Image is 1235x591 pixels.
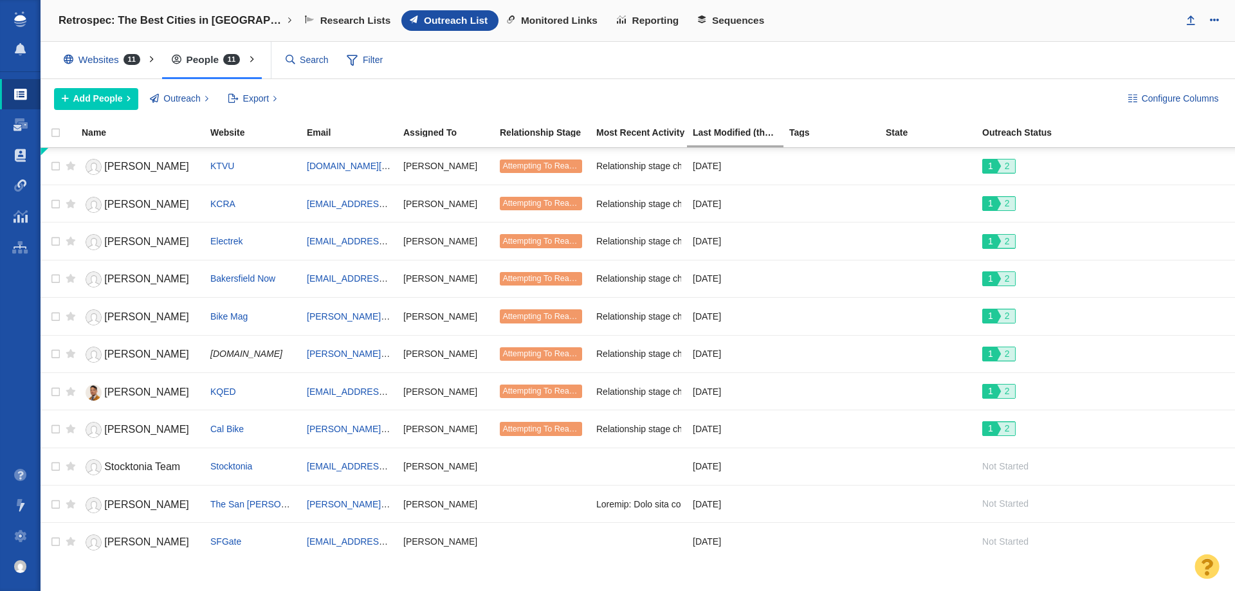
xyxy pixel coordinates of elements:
div: Tags [789,128,884,137]
a: Monitored Links [499,10,608,31]
div: [PERSON_NAME] [403,490,488,518]
div: [DATE] [693,340,778,368]
span: Relationship stage changed to: Attempting To Reach, 1 Attempt [596,235,848,247]
span: [PERSON_NAME] [104,311,189,322]
span: Configure Columns [1142,92,1219,105]
a: Sequences [690,10,775,31]
span: [PERSON_NAME] [104,236,189,247]
img: buzzstream_logo_iconsimple.png [14,12,26,27]
div: [DATE] [693,415,778,442]
span: [PERSON_NAME] [104,199,189,210]
td: Attempting To Reach (1 try) [494,372,590,410]
span: Cal Bike [210,424,244,434]
span: [PERSON_NAME] [104,161,189,172]
a: [PERSON_NAME][EMAIL_ADDRESS][DOMAIN_NAME] [307,424,533,434]
a: [PERSON_NAME][EMAIL_ADDRESS][PERSON_NAME][DOMAIN_NAME] [307,349,608,359]
a: [EMAIL_ADDRESS][DOMAIN_NAME] [307,236,459,246]
span: Monitored Links [521,15,598,26]
a: Bike Mag [210,311,248,322]
td: Attempting To Reach (1 try) [494,298,590,335]
a: [EMAIL_ADDRESS][DOMAIN_NAME] [307,461,459,471]
button: Add People [54,88,138,110]
div: State [886,128,981,137]
div: [PERSON_NAME] [403,265,488,293]
td: Attempting To Reach (1 try) [494,335,590,372]
a: Research Lists [297,10,401,31]
button: Outreach [143,88,216,110]
div: [PERSON_NAME] [403,453,488,480]
a: [PERSON_NAME] [82,531,199,554]
div: Most Recent Activity [596,128,691,137]
span: Relationship stage changed to: Attempting To Reach, 1 Attempt [596,311,848,322]
a: [PERSON_NAME] [82,381,199,404]
div: [DATE] [693,377,778,405]
span: [PERSON_NAME] [104,424,189,435]
span: Outreach List [424,15,488,26]
span: Reporting [632,15,679,26]
span: Stocktonia [210,461,252,471]
a: [EMAIL_ADDRESS][DOMAIN_NAME] [307,273,459,284]
a: KCRA [210,199,235,209]
a: Outreach List [401,10,499,31]
div: [PERSON_NAME] [403,377,488,405]
a: Website [210,128,306,139]
a: [PERSON_NAME] [82,194,199,216]
span: Attempting To Reach (1 try) [502,199,601,208]
div: [DATE] [693,227,778,255]
div: [PERSON_NAME] [403,527,488,555]
div: [DATE] [693,265,778,293]
a: SFGate [210,536,241,547]
a: [PERSON_NAME][EMAIL_ADDRESS][DOMAIN_NAME] [307,499,533,509]
div: [PERSON_NAME] [403,340,488,368]
a: [PERSON_NAME][EMAIL_ADDRESS][PERSON_NAME][DOMAIN_NAME] [307,311,608,322]
span: Relationship stage changed to: Attempting To Reach, 1 Attempt [596,160,848,172]
a: [DOMAIN_NAME][EMAIL_ADDRESS][PERSON_NAME][DOMAIN_NAME] [307,161,605,171]
a: Tags [789,128,884,139]
a: [PERSON_NAME] [82,231,199,253]
a: [PERSON_NAME] [82,494,199,516]
span: Attempting To Reach (1 try) [502,386,601,396]
span: Relationship stage changed to: Attempting To Reach, 1 Attempt [596,386,848,397]
div: Website [210,128,306,137]
span: Relationship stage changed to: Attempting To Reach, 1 Attempt [596,348,848,359]
span: [PERSON_NAME] [104,386,189,397]
span: Attempting To Reach (1 try) [502,161,601,170]
div: [PERSON_NAME] [403,152,488,180]
div: Date the Contact information in this project was last edited [693,128,788,137]
span: Export [243,92,269,105]
button: Export [221,88,284,110]
span: Electrek [210,236,243,246]
div: [PERSON_NAME] [403,302,488,330]
img: c9363fb76f5993e53bff3b340d5c230a [14,560,27,573]
span: [DOMAIN_NAME] [210,349,282,359]
div: [PERSON_NAME] [403,415,488,442]
a: Email [307,128,402,139]
span: Stocktonia Team [104,461,180,472]
a: [PERSON_NAME] [82,343,199,366]
a: KTVU [210,161,234,171]
td: Attempting To Reach (1 try) [494,410,590,448]
td: Attempting To Reach (1 try) [494,223,590,260]
div: [PERSON_NAME] [403,227,488,255]
div: Name [82,128,209,137]
span: Relationship stage changed to: Attempting To Reach, 1 Attempt [596,423,848,435]
span: Outreach [163,92,201,105]
div: [DATE] [693,490,778,518]
a: The San [PERSON_NAME] Valley Sun [210,499,366,509]
a: [EMAIL_ADDRESS][PERSON_NAME][DOMAIN_NAME] [307,199,533,209]
input: Search [280,49,334,71]
a: [PERSON_NAME] [82,156,199,178]
a: Reporting [608,10,690,31]
div: [PERSON_NAME] [403,190,488,217]
div: [DATE] [693,190,778,217]
div: [DATE] [693,453,778,480]
a: Name [82,128,209,139]
span: Bakersfield Now [210,273,275,284]
div: [DATE] [693,302,778,330]
span: Research Lists [320,15,391,26]
div: [DATE] [693,527,778,555]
